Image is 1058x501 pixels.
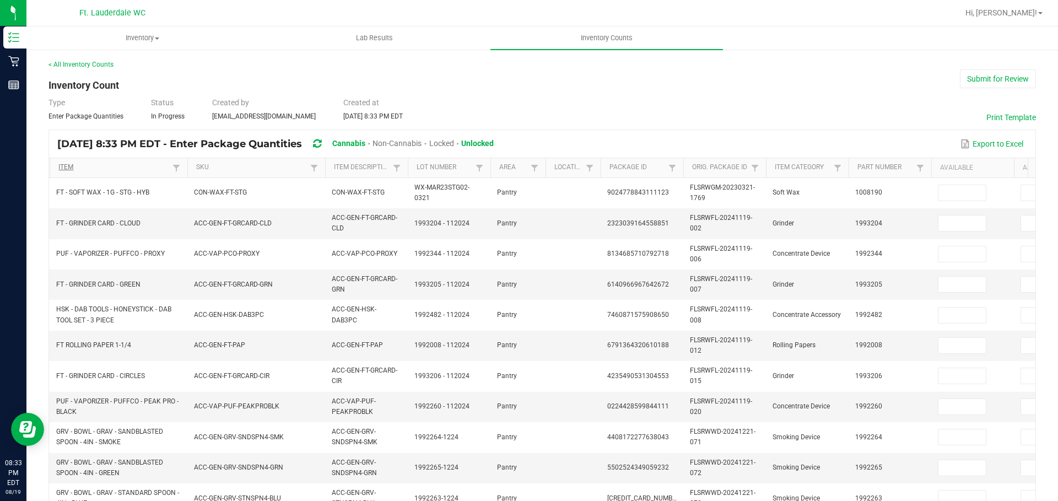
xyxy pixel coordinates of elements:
[56,428,163,446] span: GRV - BOWL - GRAV - SANDBLASTED SPOON - 4IN - SMOKE
[855,433,882,441] span: 1992264
[690,305,752,324] span: FLSRWFL-20241119-008
[56,305,171,324] span: HSK - DAB TOOLS - HONEYSTICK - DAB TOOL SET - 3 PIECE
[258,26,490,50] a: Lab Results
[773,250,830,257] span: Concentrate Device
[332,341,383,349] span: ACC-GEN-FT-PAP
[429,139,454,148] span: Locked
[332,250,397,257] span: ACC-VAP-PCO-PROXY
[332,397,376,416] span: ACC-VAP-PUF-PEAKPROBLK
[5,458,21,488] p: 08:33 PM EDT
[48,79,119,91] span: Inventory Count
[373,139,422,148] span: Non-Cannabis
[414,250,469,257] span: 1992344 - 112024
[332,459,377,477] span: ACC-GEN-GRV-SNDSPN4-GRN
[497,402,517,410] span: Pantry
[26,26,258,50] a: Inventory
[414,281,469,288] span: 1993205 - 112024
[56,341,131,349] span: FT ROLLING PAPER 1-1/4
[11,413,44,446] iframe: Resource center
[414,433,458,441] span: 1992264-1224
[170,161,183,175] a: Filter
[583,161,596,175] a: Filter
[855,372,882,380] span: 1993206
[607,219,669,227] span: 2323039164558851
[56,281,141,288] span: FT - GRINDER CARD - GREEN
[986,112,1036,123] button: Print Template
[690,459,755,477] span: FLSRWWD-20241221-072
[414,311,469,319] span: 1992482 - 112024
[690,428,755,446] span: FLSRWWD-20241221-071
[855,250,882,257] span: 1992344
[212,112,316,120] span: [EMAIL_ADDRESS][DOMAIN_NAME]
[857,163,913,172] a: Part NumberSortable
[307,161,321,175] a: Filter
[607,281,669,288] span: 6140966967642672
[931,158,1014,178] th: Available
[473,161,486,175] a: Filter
[417,163,472,172] a: Lot NumberSortable
[855,311,882,319] span: 1992482
[960,69,1036,88] button: Submit for Review
[212,98,249,107] span: Created by
[332,188,385,196] span: CON-WAX-FT-STG
[48,98,65,107] span: Type
[773,281,794,288] span: Grinder
[775,163,830,172] a: Item CategorySortable
[607,341,669,349] span: 6791364320610188
[773,464,820,471] span: Smoking Device
[773,341,816,349] span: Rolling Papers
[773,219,794,227] span: Grinder
[607,433,669,441] span: 4408172277638043
[332,214,397,232] span: ACC-GEN-FT-GRCARD-CLD
[341,33,408,43] span: Lab Results
[748,161,762,175] a: Filter
[855,281,882,288] span: 1993205
[855,341,882,349] span: 1992008
[461,139,494,148] span: Unlocked
[607,464,669,471] span: 5502524349059232
[332,305,376,324] span: ACC-GEN-HSK-DAB3PC
[8,32,19,43] inline-svg: Inventory
[773,311,841,319] span: Concentrate Accessory
[151,112,185,120] span: In Progress
[554,163,582,172] a: LocationSortable
[56,397,179,416] span: PUF - VAPORIZER - PUFFCO - PEAK PRO - BLACK
[48,61,114,68] a: < All Inventory Counts
[414,341,469,349] span: 1992008 - 112024
[607,372,669,380] span: 4235490531304553
[194,250,260,257] span: ACC-VAP-PCO-PROXY
[196,163,307,172] a: SKUSortable
[194,311,264,319] span: ACC-GEN-HSK-DAB3PC
[666,161,679,175] a: Filter
[914,161,927,175] a: Filter
[497,188,517,196] span: Pantry
[56,219,141,227] span: FT - GRINDER CARD - CLOUD
[690,275,752,293] span: FLSRWFL-20241119-007
[497,250,517,257] span: Pantry
[855,188,882,196] span: 1008190
[528,161,541,175] a: Filter
[390,161,403,175] a: Filter
[48,112,123,120] span: Enter Package Quantities
[56,188,149,196] span: FT - SOFT WAX - 1G - STG - HYB
[566,33,647,43] span: Inventory Counts
[855,402,882,410] span: 1992260
[609,163,665,172] a: Package IdSortable
[690,245,752,263] span: FLSRWFL-20241119-006
[343,112,403,120] span: [DATE] 8:33 PM EDT
[497,219,517,227] span: Pantry
[56,459,163,477] span: GRV - BOWL - GRAV - SANDBLASTED SPOON - 4IN - GREEN
[497,464,517,471] span: Pantry
[414,372,469,380] span: 1993206 - 112024
[855,219,882,227] span: 1993204
[194,281,273,288] span: ACC-GEN-FT-GRCARD-GRN
[497,372,517,380] span: Pantry
[499,163,527,172] a: AreaSortable
[690,336,752,354] span: FLSRWFL-20241119-012
[56,372,145,380] span: FT - GRINDER CARD - CIRCLES
[332,428,377,446] span: ACC-GEN-GRV-SNDSPN4-SMK
[607,250,669,257] span: 8134685710792718
[414,464,458,471] span: 1992265-1224
[690,397,752,416] span: FLSRWFL-20241119-020
[497,341,517,349] span: Pantry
